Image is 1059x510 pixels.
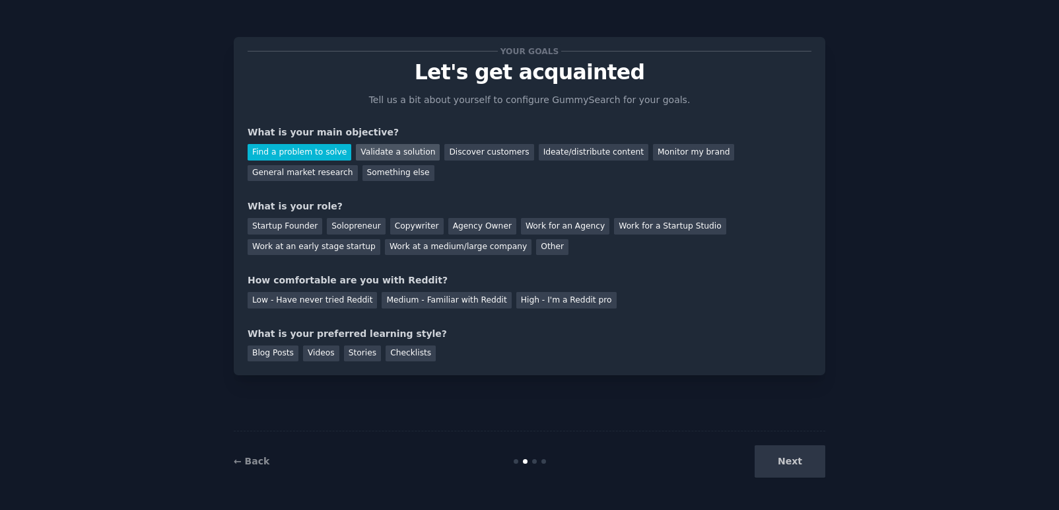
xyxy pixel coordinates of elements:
[303,346,339,362] div: Videos
[385,239,531,256] div: Work at a medium/large company
[614,218,726,235] div: Work for a Startup Studio
[248,165,358,182] div: General market research
[498,44,561,58] span: Your goals
[448,218,516,235] div: Agency Owner
[248,239,380,256] div: Work at an early stage startup
[248,144,351,161] div: Find a problem to solve
[444,144,533,161] div: Discover customers
[521,218,609,235] div: Work for an Agency
[516,292,617,309] div: High - I'm a Reddit pro
[248,61,811,84] p: Let's get acquainted
[386,346,436,362] div: Checklists
[390,218,444,235] div: Copywriter
[362,165,434,182] div: Something else
[539,144,648,161] div: Ideate/distribute content
[248,346,298,362] div: Blog Posts
[536,239,568,256] div: Other
[248,273,811,287] div: How comfortable are you with Reddit?
[356,144,440,161] div: Validate a solution
[248,200,811,213] div: What is your role?
[248,218,322,235] div: Startup Founder
[248,292,377,309] div: Low - Have never tried Reddit
[382,292,511,309] div: Medium - Familiar with Reddit
[248,126,811,139] div: What is your main objective?
[344,346,381,362] div: Stories
[234,456,269,466] a: ← Back
[653,144,734,161] div: Monitor my brand
[327,218,385,235] div: Solopreneur
[248,327,811,341] div: What is your preferred learning style?
[363,93,696,107] p: Tell us a bit about yourself to configure GummySearch for your goals.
